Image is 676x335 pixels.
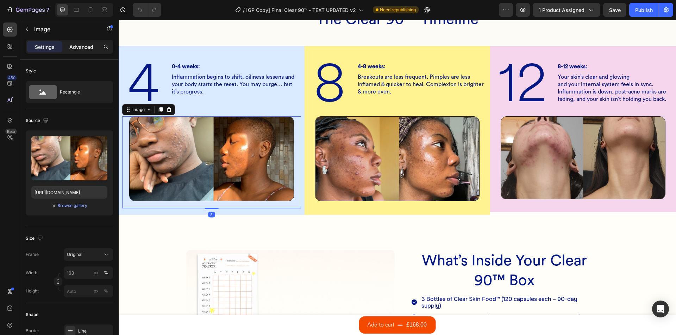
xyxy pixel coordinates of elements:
[196,97,361,181] img: gempages_568213899514479697-13dcb06a-fcd3-4ed6-a898-fbc467028eb7.png
[94,288,99,294] div: px
[652,301,669,317] div: Open Intercom Messenger
[64,248,113,261] button: Original
[67,251,82,258] span: Original
[104,270,108,276] div: %
[94,270,99,276] div: px
[104,288,108,294] div: %
[35,43,55,51] p: Settings
[26,270,37,276] label: Width
[31,136,107,180] img: preview-image
[52,53,182,76] h2: Inflammation begins to shift, oiliness lessens and your body starts the reset. You may purge… but...
[635,6,653,14] div: Publish
[102,269,110,277] button: px
[64,285,113,297] input: px%
[287,299,309,311] div: £168.00
[102,287,110,295] button: px
[57,202,88,209] button: Browse gallery
[78,328,111,334] div: Line
[12,87,27,93] div: Image
[5,129,17,134] div: Beta
[238,53,368,76] h2: Breakouts are less frequent. Pimples are less inflamed & quicker to heal. Complexion is brighter ...
[3,3,52,17] button: 7
[133,3,161,17] div: Undo/Redo
[31,186,107,199] input: https://example.com/image.jpg
[92,269,100,277] button: %
[34,25,94,33] p: Image
[26,328,39,334] div: Border
[439,44,469,50] strong: 8-12 weeks:
[89,192,96,198] div: 3
[375,43,433,86] h2: 12
[64,266,113,279] input: px%
[57,202,87,209] div: Browse gallery
[303,276,478,289] p: 3 Bottles of Clear Skin Food™ (120 capsules each – 90-day supply)
[292,231,480,271] h2: What’s Inside Your Clear 90™ Box
[239,44,267,50] strong: 4-8 weeks:
[46,6,49,14] p: 7
[609,7,621,13] span: Save
[4,43,47,86] h2: 4
[119,20,676,335] iframe: To enrich screen reader interactions, please activate Accessibility in Grammarly extension settings
[303,294,478,301] p: 3 Packs of PMS Food™™ (30 softgels each – 90-day supply)
[243,6,245,14] span: /
[603,3,626,17] button: Save
[53,44,81,50] strong: 0-4 weeks:
[533,3,600,17] button: 1 product assigned
[240,297,317,314] button: Add to cart
[189,43,233,86] h2: 8
[26,251,39,258] label: Frame
[7,75,17,80] div: 450
[26,288,39,294] label: Height
[26,311,38,318] div: Shape
[11,97,175,181] img: gempages_568213899514479697-c9b265ed-fb11-46f6-9713-8f97af21e97f.png
[60,84,103,100] div: Rectangle
[92,287,100,295] button: %
[69,43,93,51] p: Advanced
[246,6,356,14] span: [GP Copy] Final Clear 90™ - TEXT UPDATED v2
[249,300,276,310] div: Add to cart
[380,7,416,13] span: Need republishing
[629,3,659,17] button: Publish
[539,6,584,14] span: 1 product assigned
[26,68,36,74] div: Style
[438,53,554,84] h2: Your skin’s clear and glowing and your internal system feels in sync. Inflammation is down, post-...
[26,116,50,125] div: Source
[382,97,547,180] img: gempages_568213899514479697-b64341f8-4398-432a-9693-e53a189502bd.png
[51,201,56,210] span: or
[26,234,44,243] div: Size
